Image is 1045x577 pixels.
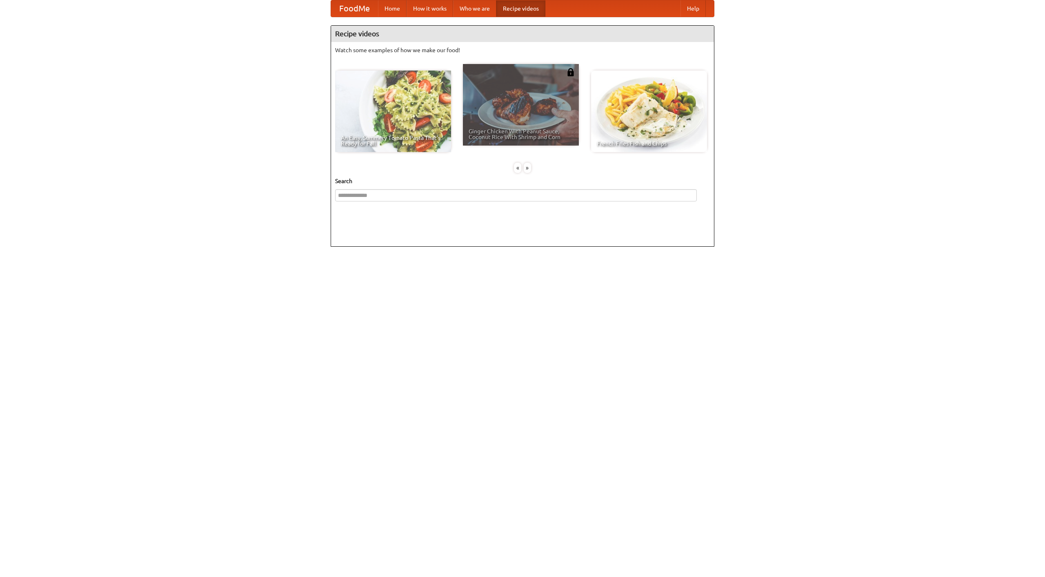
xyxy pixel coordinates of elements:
[597,141,701,146] span: French Fries Fish and Chips
[680,0,706,17] a: Help
[496,0,545,17] a: Recipe videos
[524,163,531,173] div: »
[591,71,707,152] a: French Fries Fish and Chips
[514,163,521,173] div: «
[407,0,453,17] a: How it works
[567,68,575,76] img: 483408.png
[331,0,378,17] a: FoodMe
[335,46,710,54] p: Watch some examples of how we make our food!
[335,177,710,185] h5: Search
[453,0,496,17] a: Who we are
[341,135,445,146] span: An Easy, Summery Tomato Pasta That's Ready for Fall
[378,0,407,17] a: Home
[331,26,714,42] h4: Recipe videos
[335,71,451,152] a: An Easy, Summery Tomato Pasta That's Ready for Fall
